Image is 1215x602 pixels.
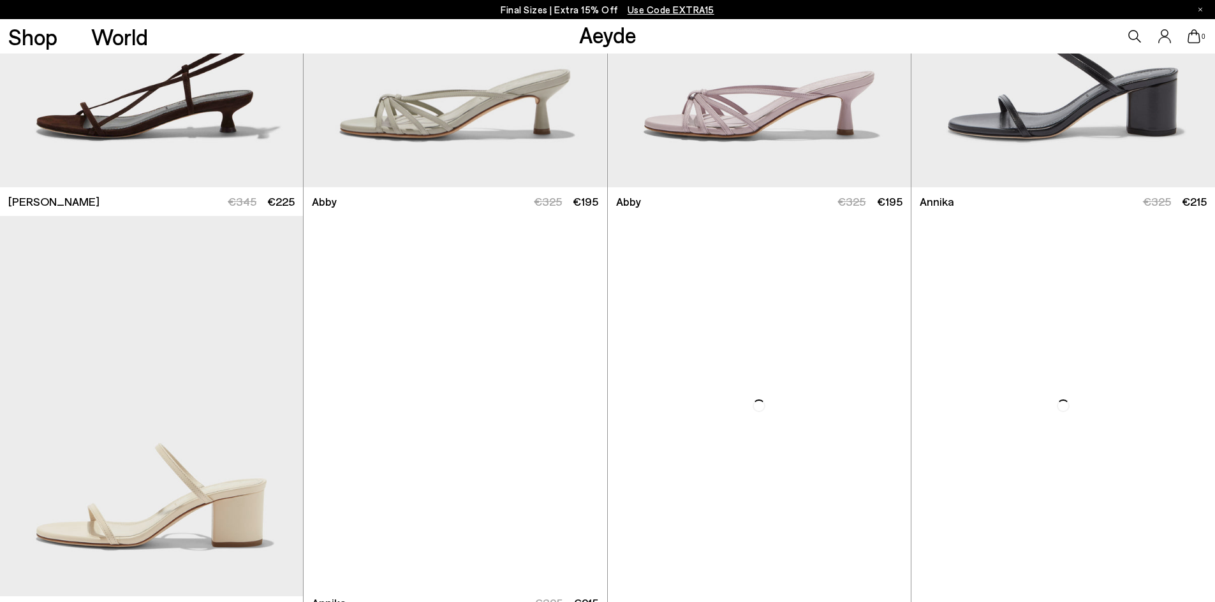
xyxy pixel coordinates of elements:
[628,4,714,15] span: Navigate to /collections/ss25-final-sizes
[920,194,954,210] span: Annika
[1200,33,1207,40] span: 0
[877,194,902,208] span: €195
[579,21,637,48] a: Aeyde
[304,216,607,596] div: 1 / 6
[1182,194,1207,208] span: €215
[304,216,607,596] a: 6 / 6 1 / 6 2 / 6 3 / 6 4 / 6 5 / 6 6 / 6 1 / 6 Next slide Previous slide
[608,216,911,596] img: Annika Leather Sandals
[608,187,911,216] a: Abby €325 €195
[607,216,909,596] div: 2 / 6
[312,194,337,210] span: Abby
[228,194,256,208] span: €345
[304,187,607,216] a: Abby €325 €195
[267,194,295,208] span: €225
[837,194,865,208] span: €325
[616,194,641,210] span: Abby
[8,25,57,48] a: Shop
[573,194,598,208] span: €195
[8,194,99,210] span: [PERSON_NAME]
[304,216,607,596] img: Annika Leather Sandals
[911,216,1215,596] img: Jeanie Leather Sandals
[1143,194,1171,208] span: €325
[1188,29,1200,43] a: 0
[91,25,148,48] a: World
[534,194,562,208] span: €325
[501,2,714,18] p: Final Sizes | Extra 15% Off
[607,216,909,596] img: Annika Leather Sandals
[911,187,1215,216] a: Annika €325 €215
